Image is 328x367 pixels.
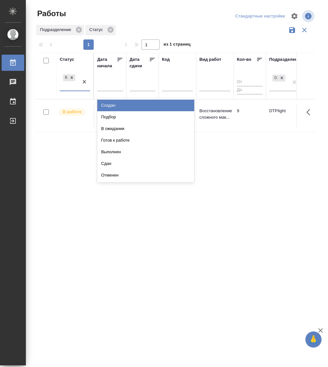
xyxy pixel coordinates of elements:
p: Статус [89,27,105,33]
td: DTPlight [266,104,303,127]
div: DTPlight [272,75,278,81]
div: Подбор [97,111,194,123]
span: 🙏 [308,333,319,346]
div: В работе [62,74,76,82]
input: От [237,78,263,86]
p: Восстановление сложного мак... [199,108,230,121]
div: Отменен [97,169,194,181]
td: 9 [234,104,266,127]
div: Подразделение [36,25,84,35]
button: Здесь прячутся важные кнопки [302,104,318,120]
div: Дата начала [97,56,117,69]
div: Готов к работе [97,135,194,146]
div: Дата сдачи [130,56,149,69]
button: 🙏 [305,331,322,348]
div: Вид работ [199,56,221,63]
div: DTPlight [272,74,286,82]
span: Настроить таблицу [287,8,302,24]
div: В ожидании [97,123,194,135]
div: Статус [60,56,74,63]
div: Сдан [97,158,194,169]
div: Выполнен [97,146,194,158]
div: Создан [97,100,194,111]
div: Подразделение [269,56,302,63]
span: из 1 страниц [164,40,191,50]
span: Посмотреть информацию [302,10,316,22]
div: Код [162,56,170,63]
div: Статус [85,25,116,35]
p: В работе [63,109,81,115]
button: Сбросить фильтры [298,24,311,36]
p: Подразделение [40,27,73,33]
div: Кол-во [237,56,251,63]
div: В работе [63,74,68,81]
span: Работы [36,8,66,19]
button: Сохранить фильтры [286,24,298,36]
input: До [237,86,263,94]
div: split button [234,11,287,21]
